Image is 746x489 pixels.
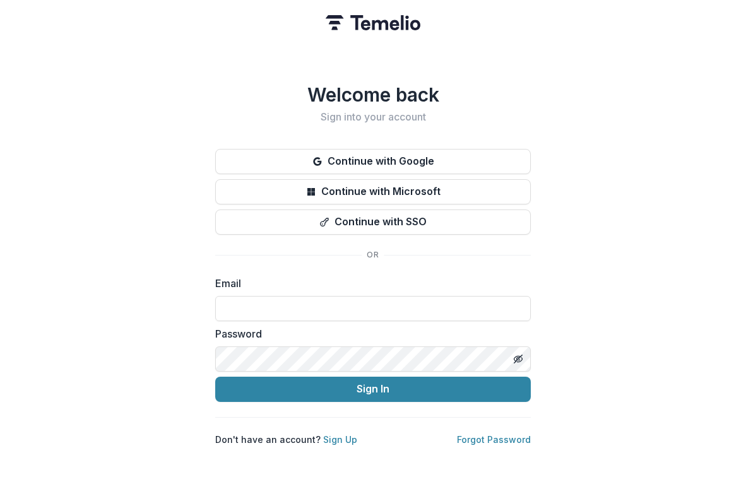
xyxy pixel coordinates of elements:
[323,434,357,445] a: Sign Up
[215,179,531,204] button: Continue with Microsoft
[457,434,531,445] a: Forgot Password
[215,326,523,341] label: Password
[215,149,531,174] button: Continue with Google
[215,377,531,402] button: Sign In
[215,276,523,291] label: Email
[215,111,531,123] h2: Sign into your account
[215,433,357,446] p: Don't have an account?
[326,15,420,30] img: Temelio
[215,209,531,235] button: Continue with SSO
[215,83,531,106] h1: Welcome back
[508,349,528,369] button: Toggle password visibility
